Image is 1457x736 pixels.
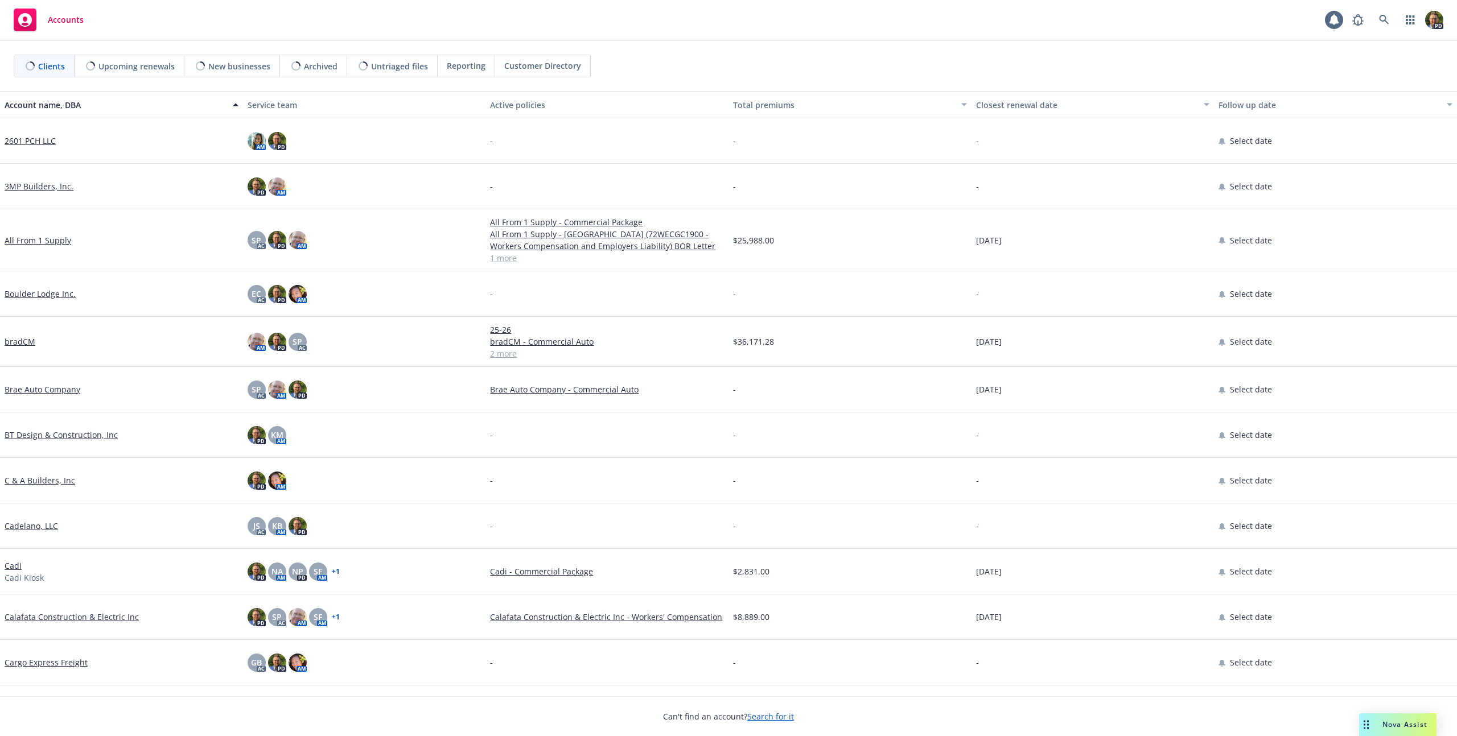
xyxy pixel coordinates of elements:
[271,565,283,577] span: NA
[733,520,736,532] span: -
[243,91,486,118] button: Service team
[252,234,261,246] span: SP
[490,216,724,228] a: All From 1 Supply - Commercial Package
[490,228,724,252] a: All From 1 Supply - [GEOGRAPHIC_DATA] (72WECGC1900 - Workers Compensation and Employers Liability...
[268,333,286,351] img: photo
[5,288,76,300] a: Boulder Lodge Inc.
[1230,383,1272,395] span: Select date
[1230,565,1272,577] span: Select date
[976,656,979,668] span: -
[1359,713,1437,736] button: Nova Assist
[248,99,481,111] div: Service team
[5,572,44,584] span: Cadi Kiosk
[253,520,260,532] span: JS
[733,429,736,441] span: -
[733,234,774,246] span: $25,988.00
[371,60,428,72] span: Untriaged files
[1219,99,1440,111] div: Follow up date
[5,234,71,246] a: All From 1 Supply
[972,91,1215,118] button: Closest renewal date
[251,656,262,668] span: GB
[5,520,58,532] a: Cadelano, LLC
[5,656,88,668] a: Cargo Express Freight
[1214,91,1457,118] button: Follow up date
[733,656,736,668] span: -
[1230,180,1272,192] span: Select date
[733,565,769,577] span: $2,831.00
[1359,713,1373,736] div: Drag to move
[976,135,979,147] span: -
[272,611,282,623] span: SP
[314,611,322,623] span: SF
[490,348,724,359] a: 2 more
[304,60,338,72] span: Archived
[314,565,322,577] span: SF
[289,381,307,399] img: photo
[5,611,139,623] a: Calafata Construction & Electric Inc
[490,135,493,147] span: -
[976,429,979,441] span: -
[976,474,979,486] span: -
[490,611,724,623] a: Calafata Construction & Electric Inc - Workers' Compensation
[9,4,88,36] a: Accounts
[5,474,75,486] a: C & A Builders, Inc
[976,234,1002,246] span: [DATE]
[490,180,493,192] span: -
[268,381,286,399] img: photo
[248,132,266,150] img: photo
[490,520,493,532] span: -
[976,336,1002,348] span: [DATE]
[504,60,581,72] span: Customer Directory
[268,132,286,150] img: photo
[248,608,266,626] img: photo
[976,180,979,192] span: -
[485,91,728,118] button: Active policies
[976,99,1197,111] div: Closest renewal date
[5,180,73,192] a: 3MP Builders, Inc.
[293,336,302,348] span: SP
[490,99,724,111] div: Active policies
[248,426,266,444] img: photo
[332,614,340,621] a: + 1
[48,15,84,24] span: Accounts
[1373,9,1396,31] a: Search
[98,60,175,72] span: Upcoming renewals
[292,565,303,577] span: NP
[268,177,286,196] img: photo
[1230,135,1272,147] span: Select date
[289,654,307,672] img: photo
[5,99,226,111] div: Account name, DBA
[490,656,493,668] span: -
[268,285,286,303] img: photo
[1399,9,1422,31] a: Switch app
[5,560,22,572] a: Cadi
[332,568,340,575] a: + 1
[5,429,118,441] a: BT Design & Construction, Inc
[248,472,266,490] img: photo
[252,288,261,300] span: EC
[733,474,736,486] span: -
[447,60,485,72] span: Reporting
[733,383,736,395] span: -
[5,135,56,147] a: 2601 PCH LLC
[38,60,65,72] span: Clients
[268,654,286,672] img: photo
[208,60,270,72] span: New businesses
[1347,9,1369,31] a: Report a Bug
[490,474,493,486] span: -
[5,383,80,395] a: Brae Auto Company
[733,135,736,147] span: -
[1425,11,1443,29] img: photo
[272,520,282,532] span: KB
[733,611,769,623] span: $8,889.00
[268,472,286,490] img: photo
[490,252,724,264] a: 1 more
[1230,656,1272,668] span: Select date
[289,608,307,626] img: photo
[252,383,261,395] span: SP
[733,336,774,348] span: $36,171.28
[1230,234,1272,246] span: Select date
[248,333,266,351] img: photo
[1230,611,1272,623] span: Select date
